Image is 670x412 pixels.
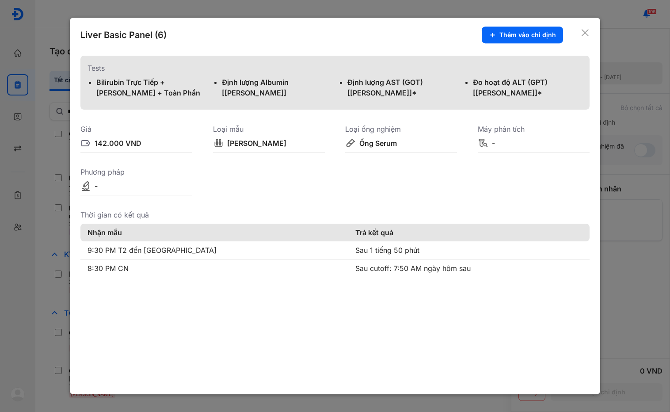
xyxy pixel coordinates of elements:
[345,124,457,134] div: Loại ống nghiệm
[96,77,206,98] div: Bilirubin Trực Tiếp + [PERSON_NAME] + Toàn Phần
[348,241,590,259] td: Sau 1 tiếng 50 phút
[222,77,331,98] div: Định lượng Albumin [[PERSON_NAME]]
[95,181,98,191] div: -
[347,77,457,98] div: Định lượng AST (GOT) [[PERSON_NAME]]*
[348,224,590,241] th: Trả kết quả
[88,63,582,73] div: Tests
[80,124,192,134] div: Giá
[80,167,192,177] div: Phương pháp
[80,259,348,278] td: 8:30 PM CN
[227,138,286,149] div: [PERSON_NAME]
[348,259,590,278] td: Sau cutoff: 7:50 AM ngày hôm sau
[95,138,141,149] div: 142.000 VND
[80,210,590,220] div: Thời gian có kết quả
[473,77,582,98] div: Đo hoạt độ ALT (GPT) [[PERSON_NAME]]*
[213,124,325,134] div: Loại mẫu
[492,138,495,149] div: -
[359,138,397,149] div: Ống Serum
[80,29,167,41] div: Liver Basic Panel (6)
[80,241,348,259] td: 9:30 PM T2 đến [GEOGRAPHIC_DATA]
[478,124,590,134] div: Máy phân tích
[80,224,348,241] th: Nhận mẫu
[482,27,563,43] button: Thêm vào chỉ định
